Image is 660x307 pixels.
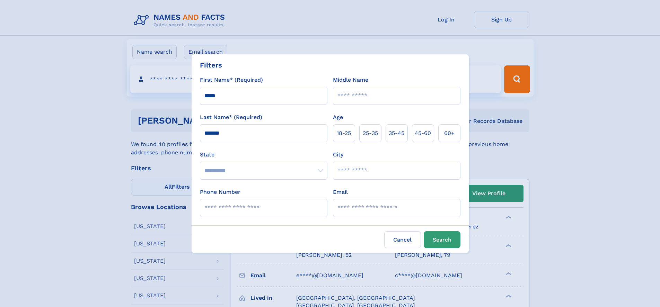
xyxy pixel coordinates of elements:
[363,129,378,137] span: 25‑35
[415,129,431,137] span: 45‑60
[444,129,455,137] span: 60+
[333,188,348,196] label: Email
[200,113,262,121] label: Last Name* (Required)
[424,231,460,248] button: Search
[333,76,368,84] label: Middle Name
[337,129,351,137] span: 18‑25
[384,231,421,248] label: Cancel
[200,188,240,196] label: Phone Number
[200,76,263,84] label: First Name* (Required)
[200,60,222,70] div: Filters
[200,151,327,159] label: State
[389,129,404,137] span: 35‑45
[333,151,343,159] label: City
[333,113,343,121] label: Age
